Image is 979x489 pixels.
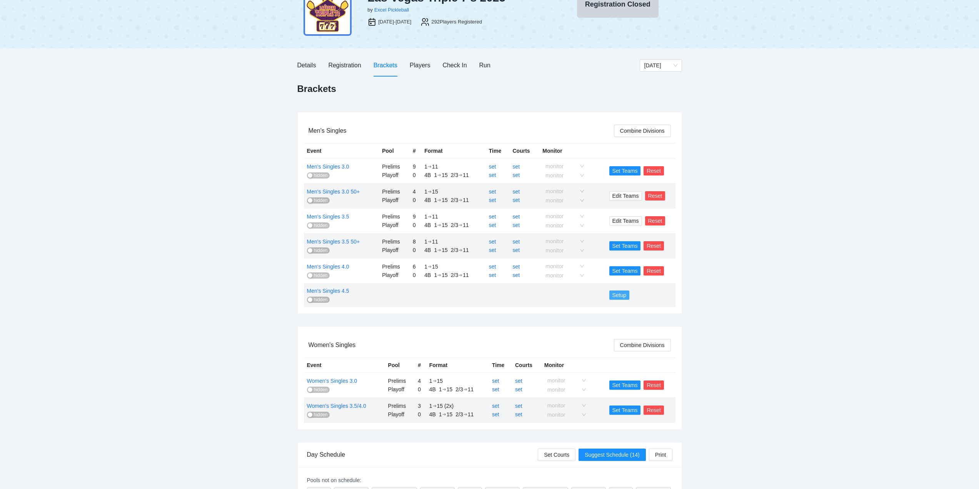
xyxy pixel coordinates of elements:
[492,361,509,369] div: Time
[645,216,665,225] button: Reset
[307,264,349,270] a: Men's Singles 4.0
[367,6,373,14] div: by
[382,147,407,155] div: Pool
[647,406,661,414] span: Reset
[437,247,441,253] div: ➔
[429,377,432,385] div: 1
[644,406,664,415] button: Reset
[388,402,412,410] div: Prelims
[644,381,664,390] button: Reset
[609,290,630,300] button: Setup
[512,197,520,203] a: set
[464,386,467,392] div: ➔
[459,172,462,178] div: ➔
[424,147,483,155] div: Format
[388,385,412,394] div: Playoff
[614,125,671,137] button: Combine Divisions
[512,247,520,253] a: set
[309,334,614,356] div: Women's Singles
[489,197,496,203] a: set
[463,221,469,229] div: 11
[432,162,438,171] div: 11
[612,381,638,389] span: Set Teams
[489,214,496,220] a: set
[314,247,328,254] span: hidden
[437,377,443,385] div: 15
[451,271,458,279] div: 2/3
[418,361,423,369] div: #
[512,172,520,178] a: set
[468,385,474,394] div: 11
[437,172,441,178] div: ➔
[388,377,412,385] div: Prelims
[437,272,441,278] div: ➔
[418,402,423,410] div: 3
[648,217,662,225] span: Reset
[413,271,418,279] div: 0
[424,162,427,171] div: 1
[489,172,496,178] a: set
[492,411,499,417] a: set
[609,266,641,275] button: Set Teams
[309,120,614,142] div: Men's Singles
[612,192,639,200] span: Edit Teams
[439,385,442,394] div: 1
[464,411,467,417] div: ➔
[431,18,482,26] div: 292 Players Registered
[442,386,446,392] div: ➔
[609,381,641,390] button: Set Teams
[437,402,443,410] div: 15
[512,147,536,155] div: Courts
[644,266,664,275] button: Reset
[512,222,520,228] a: set
[307,288,349,294] a: Men's Singles 4.5
[538,449,575,461] button: Set Courts
[489,247,496,253] a: set
[451,196,458,204] div: 2/3
[489,239,496,245] a: set
[512,239,520,245] a: set
[382,196,407,204] div: Playoff
[429,385,436,394] div: 4B
[647,381,661,389] span: Reset
[429,410,436,419] div: 4B
[455,410,463,419] div: 2/3
[655,451,666,459] span: Print
[413,171,418,179] div: 0
[647,167,661,175] span: Reset
[328,60,361,70] div: Registration
[314,412,328,418] span: hidden
[612,406,638,414] span: Set Teams
[374,60,397,70] div: Brackets
[297,60,316,70] div: Details
[307,378,357,384] a: Women's Singles 3.0
[433,378,437,384] div: ➔
[489,222,496,228] a: set
[492,403,499,409] a: set
[418,377,423,385] div: 4
[463,246,469,254] div: 11
[544,361,603,369] div: Monitor
[620,127,665,135] span: Combine Divisions
[647,267,661,275] span: Reset
[515,386,522,392] a: set
[429,361,486,369] div: Format
[512,189,520,195] a: set
[609,406,641,415] button: Set Teams
[413,262,418,271] div: 6
[432,187,438,196] div: 15
[512,272,520,278] a: set
[447,385,453,394] div: 15
[424,246,431,254] div: 4B
[463,196,469,204] div: 11
[307,189,360,195] a: Men's Singles 3.0 50+
[644,166,664,175] button: Reset
[544,451,569,459] span: Set Courts
[307,164,349,170] a: Men's Singles 3.0
[451,171,458,179] div: 2/3
[437,197,441,203] div: ➔
[413,237,418,246] div: 8
[459,197,462,203] div: ➔
[314,272,328,279] span: hidden
[382,171,407,179] div: Playoff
